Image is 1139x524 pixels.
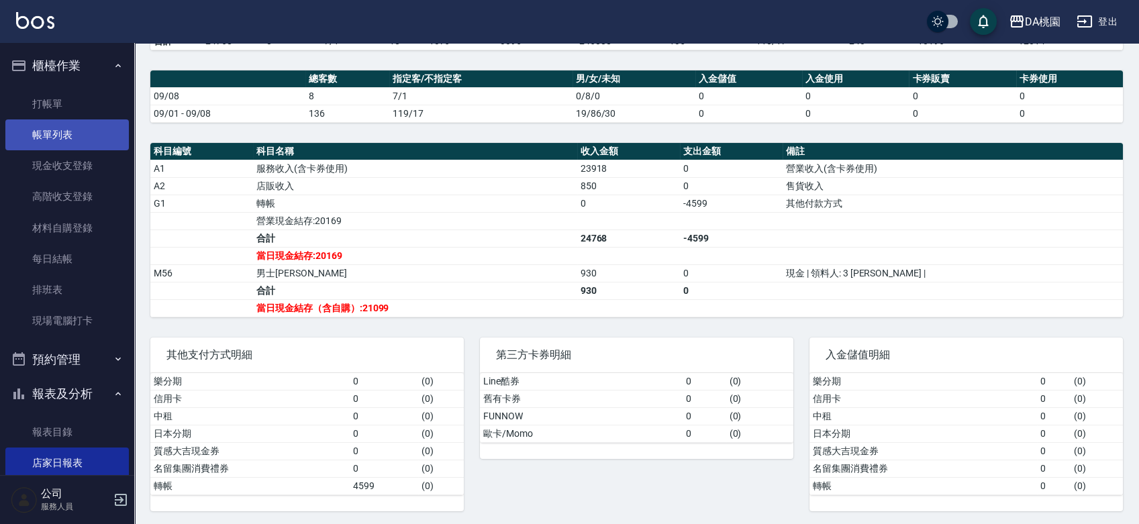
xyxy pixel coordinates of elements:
[809,460,1037,477] td: 名留集團消費禮券
[5,376,129,411] button: 報表及分析
[418,407,464,425] td: ( 0 )
[5,244,129,274] a: 每日結帳
[418,460,464,477] td: ( 0 )
[41,487,109,501] h5: 公司
[695,87,802,105] td: 0
[809,390,1037,407] td: 信用卡
[150,264,253,282] td: M56
[166,348,448,362] span: 其他支付方式明細
[809,373,1037,390] td: 樂分期
[783,160,1123,177] td: 營業收入(含卡券使用)
[1016,70,1123,88] th: 卡券使用
[577,229,680,247] td: 24768
[680,143,783,160] th: 支出金額
[1071,9,1123,34] button: 登出
[1025,13,1060,30] div: DA桃園
[1037,442,1071,460] td: 0
[809,442,1037,460] td: 質感大吉現金券
[573,70,695,88] th: 男/女/未知
[680,229,783,247] td: -4599
[680,160,783,177] td: 0
[1037,425,1071,442] td: 0
[1071,390,1123,407] td: ( 0 )
[683,425,726,442] td: 0
[680,177,783,195] td: 0
[389,70,573,88] th: 指定客/不指定客
[1071,407,1123,425] td: ( 0 )
[1071,477,1123,494] td: ( 0 )
[389,87,573,105] td: 7/1
[5,89,129,119] a: 打帳單
[809,477,1037,494] td: 轉帳
[11,486,38,513] img: Person
[726,373,794,390] td: ( 0 )
[809,407,1037,425] td: 中租
[970,8,997,35] button: save
[802,105,909,122] td: 0
[783,264,1123,282] td: 現金 | 領料人: 3 [PERSON_NAME] |
[305,87,389,105] td: 8
[150,373,464,495] table: a dense table
[496,348,777,362] span: 第三方卡券明細
[480,407,683,425] td: FUNNOW
[150,373,350,390] td: 樂分期
[1071,460,1123,477] td: ( 0 )
[150,407,350,425] td: 中租
[480,373,793,443] table: a dense table
[726,407,794,425] td: ( 0 )
[577,264,680,282] td: 930
[683,390,726,407] td: 0
[5,305,129,336] a: 現場電腦打卡
[253,247,577,264] td: 當日現金結存:20169
[5,342,129,377] button: 預約管理
[305,105,389,122] td: 136
[150,425,350,442] td: 日本分期
[150,442,350,460] td: 質感大吉現金券
[695,70,802,88] th: 入金儲值
[305,70,389,88] th: 總客數
[350,477,418,494] td: 4599
[5,119,129,150] a: 帳單列表
[809,373,1123,495] table: a dense table
[1071,425,1123,442] td: ( 0 )
[680,195,783,212] td: -4599
[253,195,577,212] td: 轉帳
[680,264,783,282] td: 0
[5,274,129,305] a: 排班表
[150,143,1123,317] table: a dense table
[577,160,680,177] td: 23918
[1037,390,1071,407] td: 0
[253,212,577,229] td: 營業現金結存:20169
[150,195,253,212] td: G1
[726,390,794,407] td: ( 0 )
[5,181,129,212] a: 高階收支登錄
[350,460,418,477] td: 0
[480,390,683,407] td: 舊有卡券
[389,105,573,122] td: 119/17
[150,160,253,177] td: A1
[909,70,1016,88] th: 卡券販賣
[1037,477,1071,494] td: 0
[480,373,683,390] td: Line酷券
[350,390,418,407] td: 0
[418,390,464,407] td: ( 0 )
[909,87,1016,105] td: 0
[253,177,577,195] td: 店販收入
[5,417,129,448] a: 報表目錄
[683,373,726,390] td: 0
[350,373,418,390] td: 0
[1016,87,1123,105] td: 0
[418,373,464,390] td: ( 0 )
[253,160,577,177] td: 服務收入(含卡券使用)
[253,282,577,299] td: 合計
[150,105,305,122] td: 09/01 - 09/08
[802,70,909,88] th: 入金使用
[683,407,726,425] td: 0
[150,143,253,160] th: 科目編號
[573,105,695,122] td: 19/86/30
[418,442,464,460] td: ( 0 )
[5,48,129,83] button: 櫃檯作業
[577,143,680,160] th: 收入金額
[253,143,577,160] th: 科目名稱
[150,177,253,195] td: A2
